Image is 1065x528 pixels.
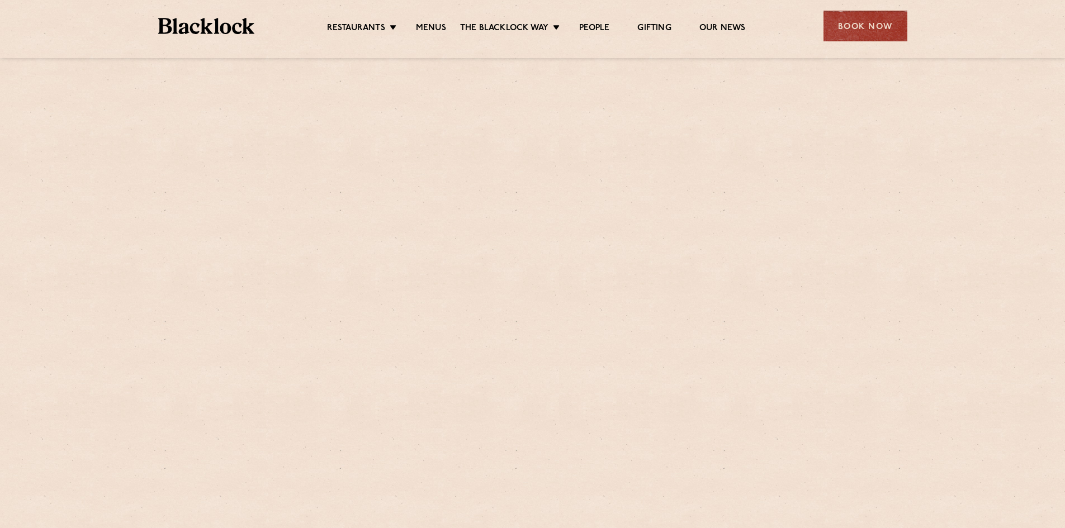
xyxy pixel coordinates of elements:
a: People [579,23,609,35]
a: Our News [699,23,746,35]
a: Restaurants [327,23,385,35]
img: BL_Textured_Logo-footer-cropped.svg [158,18,255,34]
div: Book Now [823,11,907,41]
a: The Blacklock Way [460,23,548,35]
a: Gifting [637,23,671,35]
a: Menus [416,23,446,35]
